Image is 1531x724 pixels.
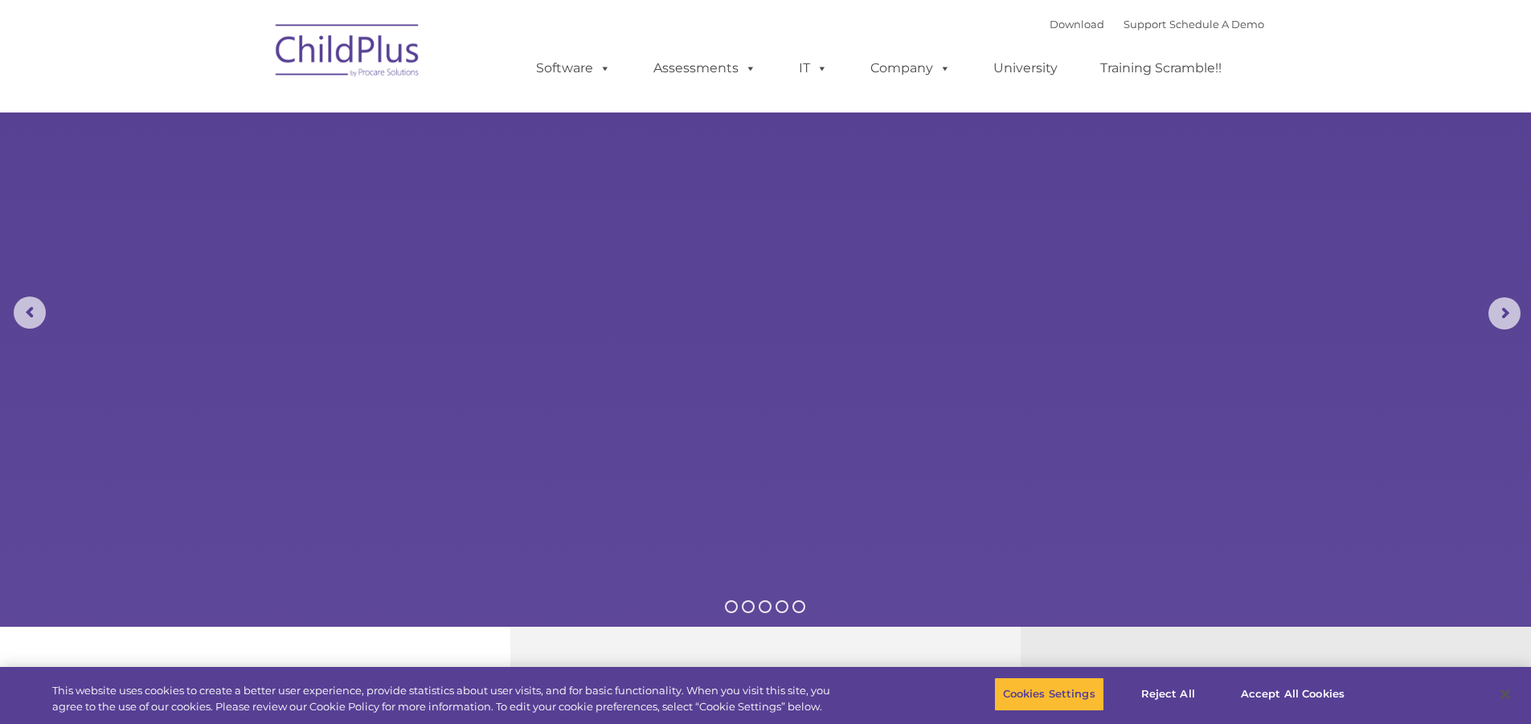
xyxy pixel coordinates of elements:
[1124,18,1166,31] a: Support
[994,677,1104,711] button: Cookies Settings
[52,683,842,714] div: This website uses cookies to create a better user experience, provide statistics about user visit...
[520,52,627,84] a: Software
[1169,18,1264,31] a: Schedule A Demo
[783,52,844,84] a: IT
[268,13,428,93] img: ChildPlus by Procare Solutions
[1232,677,1353,711] button: Accept All Cookies
[1084,52,1238,84] a: Training Scramble!!
[854,52,967,84] a: Company
[1050,18,1104,31] a: Download
[977,52,1074,84] a: University
[1118,677,1218,711] button: Reject All
[1488,677,1523,712] button: Close
[1050,18,1264,31] font: |
[637,52,772,84] a: Assessments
